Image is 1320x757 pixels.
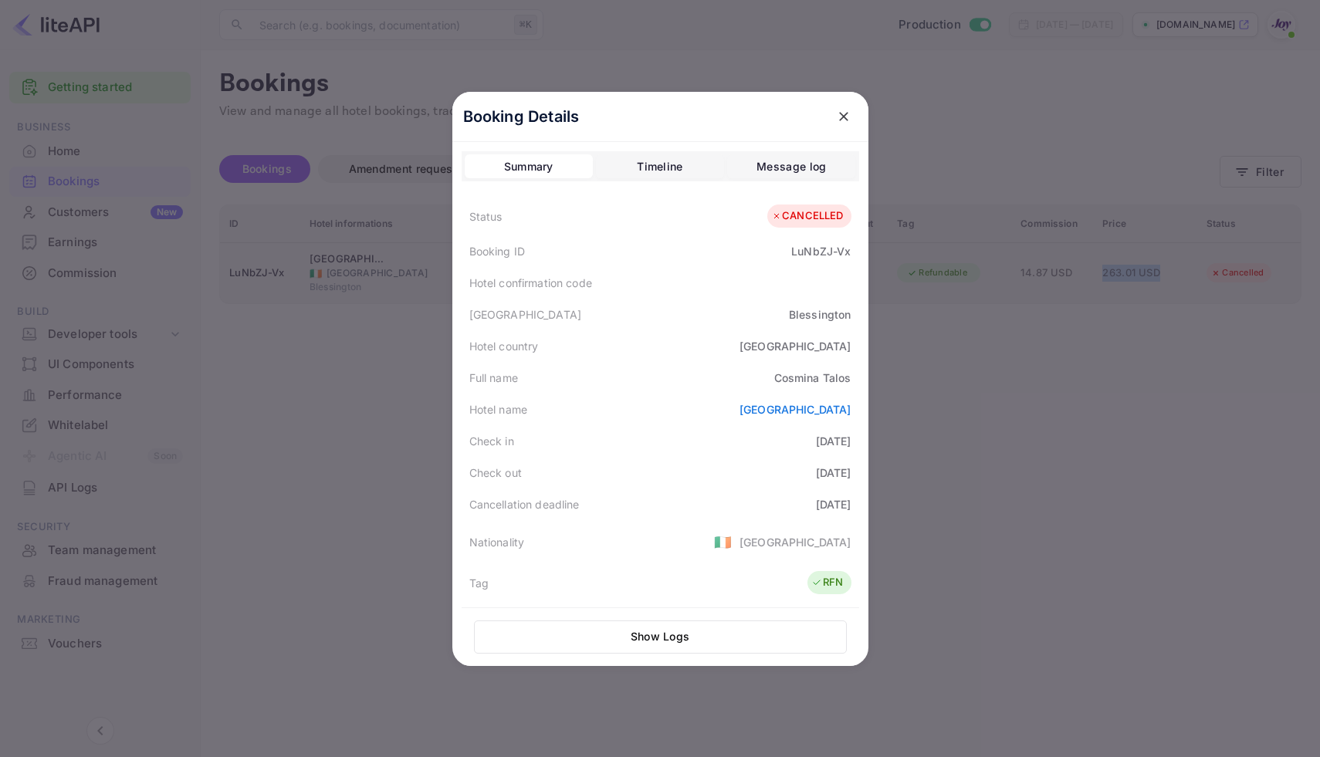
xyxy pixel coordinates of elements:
div: [DATE] [816,433,851,449]
span: United States [714,528,732,556]
div: [DATE] [816,465,851,481]
div: Full name [469,370,518,386]
div: Status [469,208,503,225]
button: Message log [727,154,855,179]
div: Check in [469,433,514,449]
button: Show Logs [474,620,847,654]
div: Summary [504,157,553,176]
div: Booking ID [469,243,526,259]
div: Check out [469,465,522,481]
div: Cancellation deadline [469,496,580,512]
div: [GEOGRAPHIC_DATA] [469,306,582,323]
div: LuNbZJ-Vx [791,243,851,259]
button: Timeline [596,154,724,179]
div: [GEOGRAPHIC_DATA] [740,338,851,354]
div: Hotel name [469,401,528,417]
button: Summary [465,154,593,179]
div: Message log [756,157,826,176]
div: CANCELLED [771,208,843,224]
div: Timeline [637,157,682,176]
div: Blessington [789,306,851,323]
div: Hotel country [469,338,539,354]
div: Hotel confirmation code [469,275,592,291]
a: [GEOGRAPHIC_DATA] [740,403,851,416]
div: RFN [811,575,843,590]
div: [DATE] [816,496,851,512]
div: Nationality [469,534,525,550]
p: Booking Details [463,105,580,128]
div: Tag [469,575,489,591]
div: Cosmina Talos [774,370,851,386]
div: [GEOGRAPHIC_DATA] [740,534,851,550]
button: close [830,103,858,130]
